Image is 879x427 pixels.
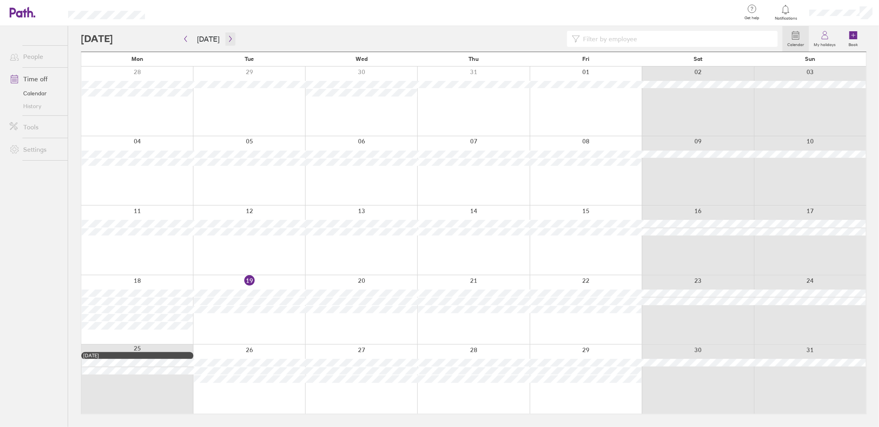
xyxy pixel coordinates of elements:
a: Settings [3,141,68,157]
label: Book [844,40,863,47]
a: My holidays [809,26,841,52]
span: Get help [739,16,765,20]
span: Notifications [773,16,799,21]
a: History [3,100,68,113]
a: Notifications [773,4,799,21]
span: Sat [694,56,702,62]
span: Sun [805,56,815,62]
a: Time off [3,71,68,87]
span: Fri [582,56,589,62]
a: People [3,48,68,64]
button: [DATE] [191,32,226,46]
a: Calendar [782,26,809,52]
label: Calendar [782,40,809,47]
label: My holidays [809,40,841,47]
div: [DATE] [83,353,191,359]
span: Tue [245,56,254,62]
a: Book [841,26,866,52]
span: Wed [356,56,368,62]
input: Filter by employee [580,31,773,46]
span: Thu [469,56,479,62]
a: Calendar [3,87,68,100]
a: Tools [3,119,68,135]
span: Mon [131,56,143,62]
